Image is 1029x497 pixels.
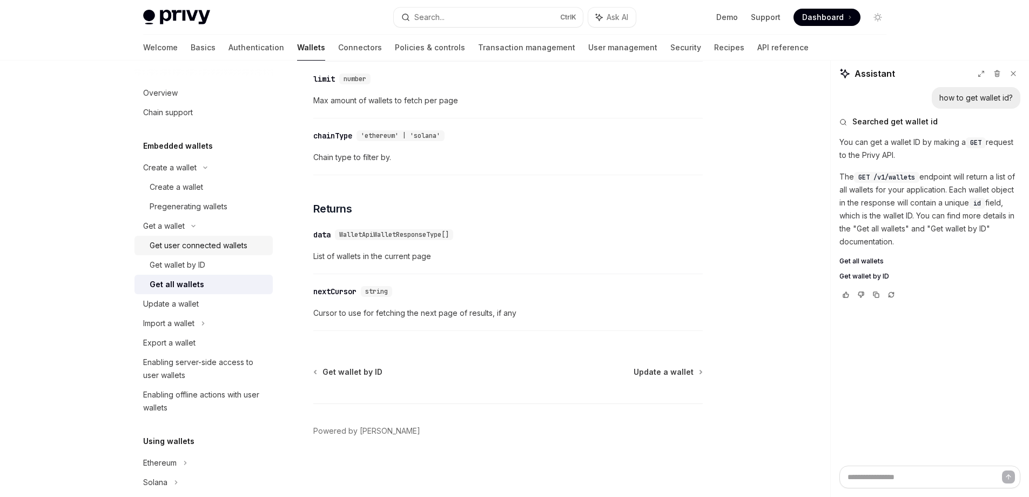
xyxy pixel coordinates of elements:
div: how to get wallet id? [939,92,1013,103]
span: List of wallets in the current page [313,250,703,263]
a: Update a wallet [134,294,273,314]
div: Create a wallet [143,161,197,174]
h5: Embedded wallets [143,140,213,153]
a: Transaction management [478,35,575,61]
div: Chain support [143,106,193,119]
a: Chain support [134,103,273,122]
span: Dashboard [802,12,844,23]
a: API reference [757,35,809,61]
h5: Using wallets [143,435,194,448]
a: Recipes [714,35,744,61]
a: Dashboard [793,9,860,26]
button: Searched get wallet id [839,116,1020,127]
span: Chain type to filter by. [313,151,703,164]
div: Get user connected wallets [150,239,247,252]
a: Wallets [297,35,325,61]
span: number [344,75,366,83]
a: Enabling server-side access to user wallets [134,353,273,385]
div: Update a wallet [143,297,199,310]
div: Export a wallet [143,336,196,349]
div: data [313,229,331,240]
a: Support [751,12,781,23]
span: Returns [313,201,352,216]
div: Overview [143,87,178,100]
div: Enabling offline actions with user wallets [143,388,266,414]
span: Cursor to use for fetching the next page of results, if any [313,307,703,320]
div: Get wallet by ID [150,259,205,271]
img: light logo [143,10,210,25]
a: Powered by [PERSON_NAME] [313,426,420,436]
button: Ask AI [588,8,636,27]
div: Get all wallets [150,278,204,291]
a: Demo [716,12,738,23]
span: Get wallet by ID [839,272,889,281]
a: Get wallet by ID [839,272,1020,281]
span: WalletApiWalletResponseType[] [339,230,449,239]
span: Max amount of wallets to fetch per page [313,94,703,107]
div: chainType [313,130,352,141]
div: Get a wallet [143,220,185,233]
div: limit [313,74,335,84]
span: id [973,199,981,208]
span: Searched get wallet id [852,116,938,127]
div: Import a wallet [143,317,194,330]
span: Assistant [855,67,895,80]
a: Get user connected wallets [134,236,273,255]
span: string [365,287,388,296]
a: Connectors [338,35,382,61]
span: Get wallet by ID [322,367,382,377]
div: Create a wallet [150,181,203,194]
span: Update a wallet [634,367,694,377]
span: GET /v1/wallets [858,173,915,182]
p: The endpoint will return a list of all wallets for your application. Each wallet object in the re... [839,170,1020,248]
button: Send message [1002,471,1015,483]
a: User management [588,35,657,61]
a: Overview [134,83,273,103]
a: Create a wallet [134,177,273,197]
button: Toggle dark mode [869,9,886,26]
a: Enabling offline actions with user wallets [134,385,273,418]
button: Search...CtrlK [394,8,583,27]
div: Search... [414,11,445,24]
a: Get all wallets [839,257,1020,266]
a: Authentication [228,35,284,61]
a: Update a wallet [634,367,702,377]
p: You can get a wallet ID by making a request to the Privy API. [839,136,1020,162]
div: Solana [143,476,167,489]
span: Ctrl K [560,13,576,22]
div: nextCursor [313,286,357,297]
a: Welcome [143,35,178,61]
a: Export a wallet [134,333,273,353]
a: Get wallet by ID [314,367,382,377]
a: Security [670,35,701,61]
span: Ask AI [607,12,628,23]
a: Get wallet by ID [134,255,273,275]
div: Pregenerating wallets [150,200,227,213]
a: Pregenerating wallets [134,197,273,216]
span: Get all wallets [839,257,884,266]
div: Enabling server-side access to user wallets [143,356,266,382]
span: GET [970,138,981,147]
span: 'ethereum' | 'solana' [361,131,440,140]
a: Basics [191,35,216,61]
a: Policies & controls [395,35,465,61]
div: Ethereum [143,456,177,469]
a: Get all wallets [134,275,273,294]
